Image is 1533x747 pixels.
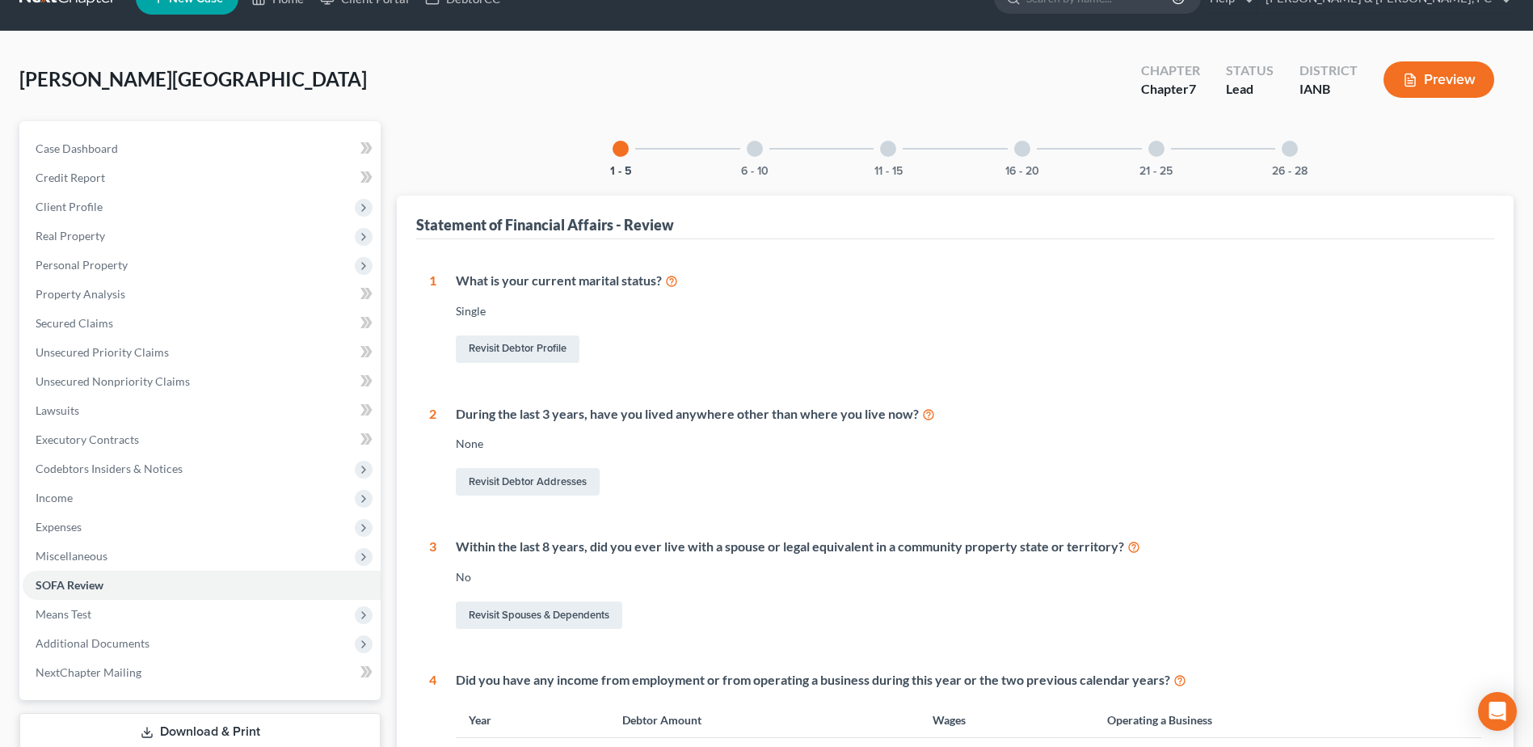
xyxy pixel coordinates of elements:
a: Revisit Spouses & Dependents [456,601,622,629]
div: Chapter [1141,61,1200,80]
span: Income [36,491,73,504]
span: Miscellaneous [36,549,107,563]
div: 2 [429,405,436,500]
span: Executory Contracts [36,433,139,446]
div: District [1299,61,1358,80]
span: Additional Documents [36,636,150,650]
div: None [456,436,1481,452]
span: Case Dashboard [36,141,118,155]
a: Revisit Debtor Profile [456,336,579,363]
div: Statement of Financial Affairs - Review [416,215,674,234]
button: 11 - 15 [874,166,903,177]
button: 21 - 25 [1139,166,1173,177]
span: Real Property [36,229,105,243]
a: Credit Report [23,163,381,192]
span: Client Profile [36,200,103,213]
div: Within the last 8 years, did you ever live with a spouse or legal equivalent in a community prope... [456,538,1481,556]
a: Executory Contracts [23,425,381,454]
span: Secured Claims [36,316,113,330]
span: NextChapter Mailing [36,665,141,679]
a: Revisit Debtor Addresses [456,468,600,496]
span: Codebtors Insiders & Notices [36,462,183,475]
div: 1 [429,272,436,366]
div: What is your current marital status? [456,272,1481,290]
span: Lawsuits [36,403,79,417]
th: Wages [920,703,1094,737]
span: Expenses [36,520,82,534]
span: Credit Report [36,171,105,184]
div: Did you have any income from employment or from operating a business during this year or the two ... [456,671,1481,690]
div: Single [456,303,1481,319]
span: [PERSON_NAME][GEOGRAPHIC_DATA] [19,67,367,91]
button: Preview [1383,61,1494,98]
span: Personal Property [36,258,128,272]
div: IANB [1299,80,1358,99]
span: Unsecured Nonpriority Claims [36,374,190,388]
div: During the last 3 years, have you lived anywhere other than where you live now? [456,405,1481,424]
button: 1 - 5 [610,166,632,177]
div: Lead [1226,80,1274,99]
div: Open Intercom Messenger [1478,692,1517,731]
div: No [456,569,1481,585]
a: Unsecured Nonpriority Claims [23,367,381,396]
span: Means Test [36,607,91,621]
span: Unsecured Priority Claims [36,345,169,359]
th: Operating a Business [1094,703,1481,737]
a: NextChapter Mailing [23,658,381,687]
a: Lawsuits [23,396,381,425]
a: Property Analysis [23,280,381,309]
div: 3 [429,538,436,632]
button: 26 - 28 [1272,166,1308,177]
div: Chapter [1141,80,1200,99]
button: 6 - 10 [741,166,769,177]
a: Secured Claims [23,309,381,338]
th: Year [456,703,609,737]
a: Unsecured Priority Claims [23,338,381,367]
span: 7 [1189,81,1196,96]
a: SOFA Review [23,571,381,600]
th: Debtor Amount [609,703,920,737]
div: Status [1226,61,1274,80]
a: Case Dashboard [23,134,381,163]
span: SOFA Review [36,578,103,592]
span: Property Analysis [36,287,125,301]
button: 16 - 20 [1005,166,1039,177]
